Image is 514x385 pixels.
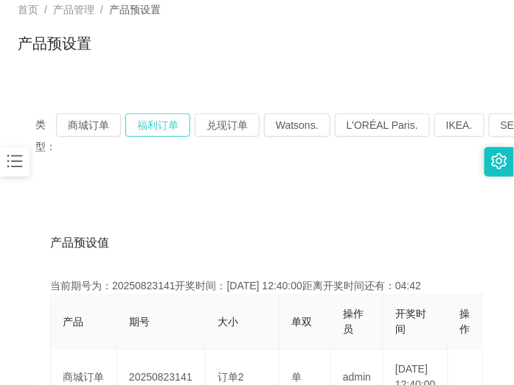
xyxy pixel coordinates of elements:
[434,113,485,137] button: IKEA.
[56,113,121,137] button: 商城订单
[195,113,260,137] button: 兑现订单
[18,32,91,54] h1: 产品预设置
[109,4,161,15] span: 产品预设置
[218,371,244,383] span: 订单2
[100,4,103,15] span: /
[35,113,56,158] span: 类型：
[5,152,24,171] i: 图标: bars
[291,371,302,383] span: 单
[343,308,364,335] span: 操作员
[50,278,464,294] div: 当前期号为：20250823141开奖时间：[DATE] 12:40:00距离开奖时间还有：04:42
[129,316,150,328] span: 期号
[218,316,238,328] span: 大小
[18,4,38,15] span: 首页
[44,4,47,15] span: /
[291,316,312,328] span: 单双
[460,308,470,335] span: 操作
[395,308,426,335] span: 开奖时间
[264,113,330,137] button: Watsons.
[335,113,430,137] button: L'ORÉAL Paris.
[125,113,190,137] button: 福利订单
[63,316,83,328] span: 产品
[50,234,109,252] span: 产品预设值
[491,153,507,169] i: 图标: setting
[53,4,94,15] span: 产品管理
